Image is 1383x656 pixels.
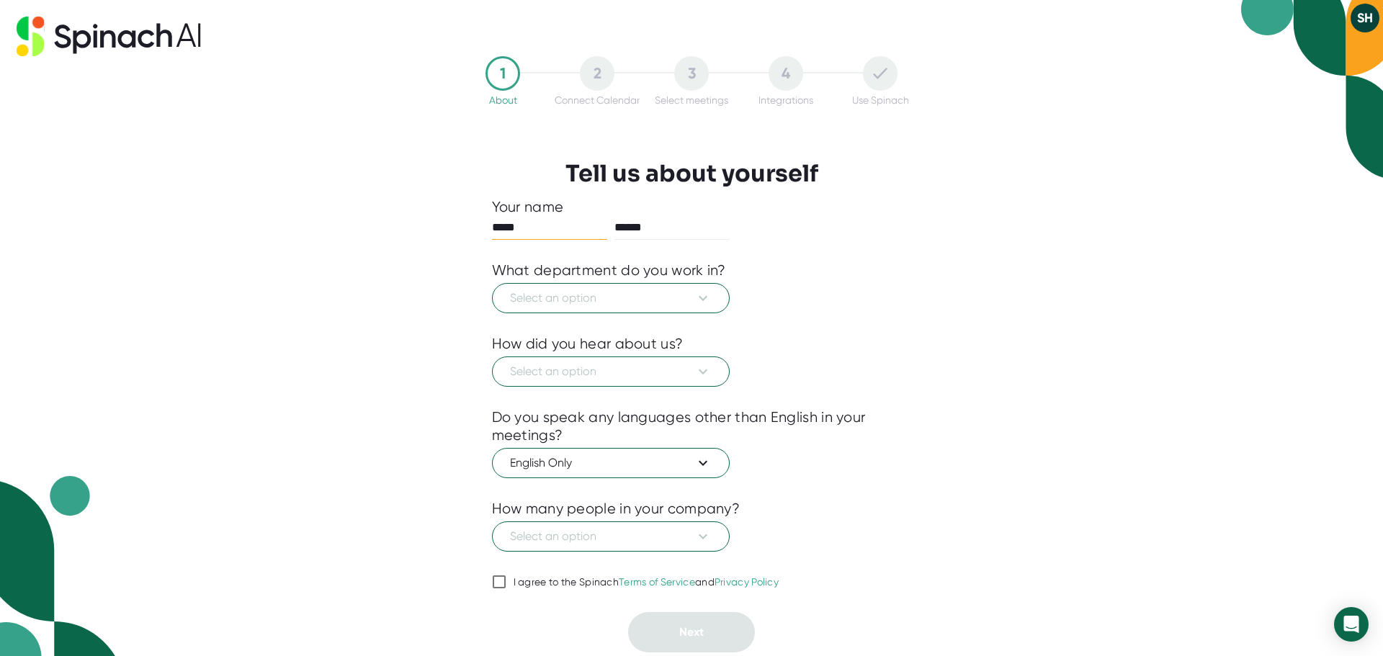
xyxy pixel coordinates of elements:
span: English Only [510,454,712,472]
button: Select an option [492,283,730,313]
h3: Tell us about yourself [565,160,818,187]
span: Select an option [510,363,712,380]
div: 3 [674,56,709,91]
button: Select an option [492,356,730,387]
button: Select an option [492,521,730,552]
a: Terms of Service [619,576,695,588]
div: 2 [580,56,614,91]
div: Use Spinach [852,94,909,106]
span: Select an option [510,289,712,307]
div: What department do you work in? [492,261,726,279]
button: SH [1351,4,1379,32]
button: English Only [492,448,730,478]
div: 4 [769,56,803,91]
div: 1 [485,56,520,91]
span: Next [679,625,704,639]
div: Connect Calendar [555,94,640,106]
div: I agree to the Spinach and [514,576,779,589]
div: Do you speak any languages other than English in your meetings? [492,408,892,444]
div: Integrations [758,94,813,106]
div: Select meetings [655,94,728,106]
div: How did you hear about us? [492,335,684,353]
span: Select an option [510,528,712,545]
div: Your name [492,198,892,216]
div: How many people in your company? [492,500,740,518]
div: Open Intercom Messenger [1334,607,1369,642]
a: Privacy Policy [715,576,779,588]
div: About [489,94,517,106]
button: Next [628,612,755,652]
